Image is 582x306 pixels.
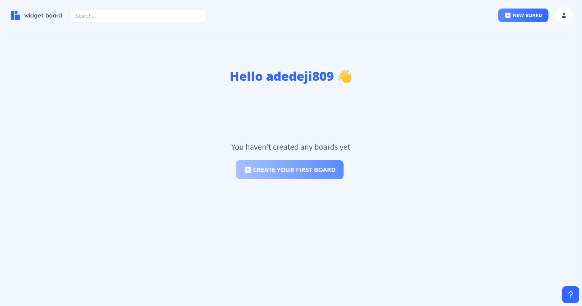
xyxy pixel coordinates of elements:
h1: Hello adedeji809 👋 [11,68,571,85]
p: You haven't created any boards yet [232,141,350,152]
button: new board [498,9,549,22]
img: logo-name.svg [11,11,62,20]
input: Search... [70,9,207,23]
button: create your first board [236,160,344,179]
